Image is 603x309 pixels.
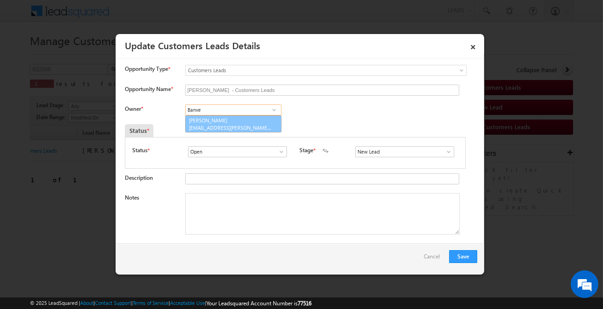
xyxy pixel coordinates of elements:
[133,300,169,306] a: Terms of Service
[125,174,153,181] label: Description
[186,66,429,74] span: Customers Leads
[151,5,173,27] div: Minimize live chat window
[185,104,281,115] input: Type to Search
[298,300,311,307] span: 77516
[125,124,153,137] div: Status
[125,241,167,253] em: Start Chat
[206,300,311,307] span: Your Leadsquared Account Number is
[48,48,155,60] div: Chat with us now
[189,124,272,131] span: [EMAIL_ADDRESS][PERSON_NAME][DOMAIN_NAME]
[132,146,147,154] label: Status
[299,146,313,154] label: Stage
[440,147,452,156] a: Show All Items
[185,65,467,76] a: Customers Leads
[273,147,285,156] a: Show All Items
[355,146,454,157] input: Type to Search
[268,105,280,114] a: Show All Items
[125,39,260,51] a: Update Customers Leads Details
[424,250,445,268] a: Cancel
[170,300,205,306] a: Acceptable Use
[80,300,94,306] a: About
[185,115,281,133] a: [PERSON_NAME]
[125,65,168,73] span: Opportunity Type
[16,48,39,60] img: d_60004797649_company_0_60004797649
[125,105,143,112] label: Owner
[95,300,131,306] a: Contact Support
[465,37,481,53] a: ×
[12,85,168,233] textarea: Type your message and hit 'Enter'
[30,299,311,308] span: © 2025 LeadSquared | | | | |
[125,86,173,92] label: Opportunity Name
[125,194,139,201] label: Notes
[449,250,477,263] button: Save
[188,146,287,157] input: Type to Search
